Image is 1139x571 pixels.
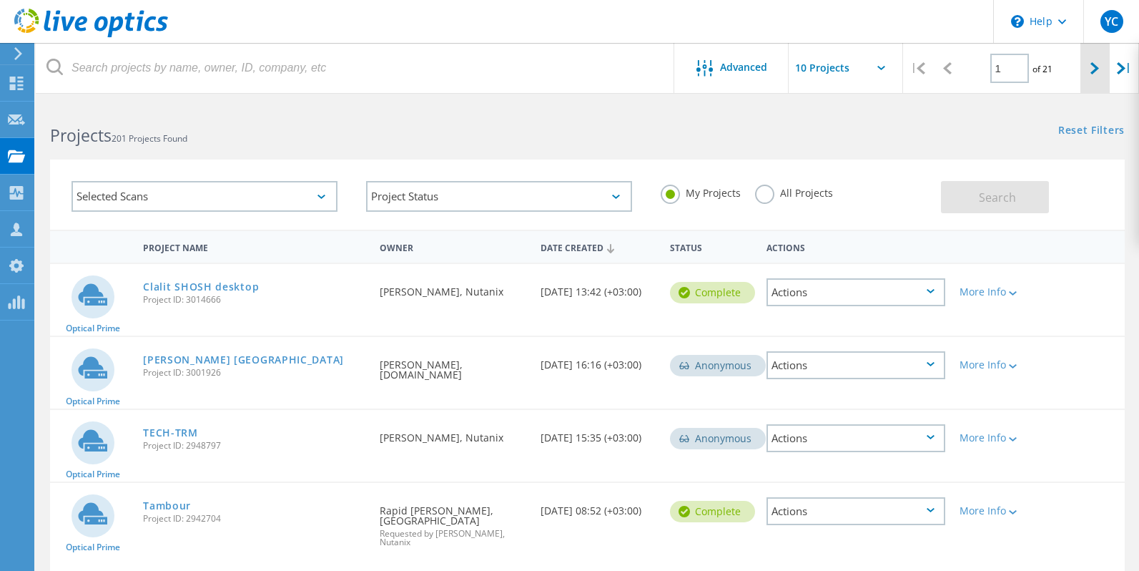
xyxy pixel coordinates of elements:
span: Optical Prime [66,324,120,333]
div: Project Status [366,181,632,212]
span: Optical Prime [66,397,120,406]
div: Actions [766,497,946,525]
a: TECH-TRM [143,428,198,438]
div: Anonymous [670,355,766,376]
div: [PERSON_NAME], Nutanix [373,264,533,311]
div: More Info [960,360,1031,370]
a: Tambour [143,501,191,511]
span: YC [1105,16,1118,27]
span: Project ID: 2942704 [143,514,365,523]
label: All Projects [755,185,833,198]
div: More Info [960,287,1031,297]
div: [DATE] 08:52 (+03:00) [533,483,662,530]
span: Search [979,190,1016,205]
div: [DATE] 15:35 (+03:00) [533,410,662,457]
svg: \n [1011,15,1024,28]
div: Actions [766,424,946,452]
label: My Projects [661,185,741,198]
div: Project Name [136,233,373,260]
div: Date Created [533,233,662,260]
span: of 21 [1032,63,1052,75]
div: Status [663,233,759,260]
div: | [903,43,932,94]
span: Optical Prime [66,543,120,552]
div: Complete [670,282,755,303]
span: 201 Projects Found [112,132,187,145]
div: Selected Scans [72,181,337,212]
div: | [1110,43,1139,94]
button: Search [941,181,1049,213]
a: Reset Filters [1058,125,1125,137]
span: Project ID: 2948797 [143,441,365,450]
span: Optical Prime [66,470,120,479]
div: More Info [960,433,1031,443]
span: Requested by [PERSON_NAME], Nutanix [380,529,526,547]
b: Projects [50,124,112,147]
span: Advanced [720,62,767,72]
div: Rapid [PERSON_NAME], [GEOGRAPHIC_DATA] [373,483,533,561]
a: Clalit SHOSH desktop [143,282,259,292]
div: More Info [960,506,1031,516]
div: Actions [766,351,946,379]
div: [DATE] 16:16 (+03:00) [533,337,662,384]
div: [PERSON_NAME], Nutanix [373,410,533,457]
div: Owner [373,233,533,260]
input: Search projects by name, owner, ID, company, etc [36,43,675,93]
div: Actions [759,233,953,260]
a: [PERSON_NAME] [GEOGRAPHIC_DATA] [143,355,344,365]
div: Complete [670,501,755,522]
span: Project ID: 3001926 [143,369,365,377]
div: Anonymous [670,428,766,449]
div: [PERSON_NAME], [DOMAIN_NAME] [373,337,533,394]
span: Project ID: 3014666 [143,296,365,304]
div: [DATE] 13:42 (+03:00) [533,264,662,311]
a: Live Optics Dashboard [14,30,168,40]
div: Actions [766,278,946,306]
